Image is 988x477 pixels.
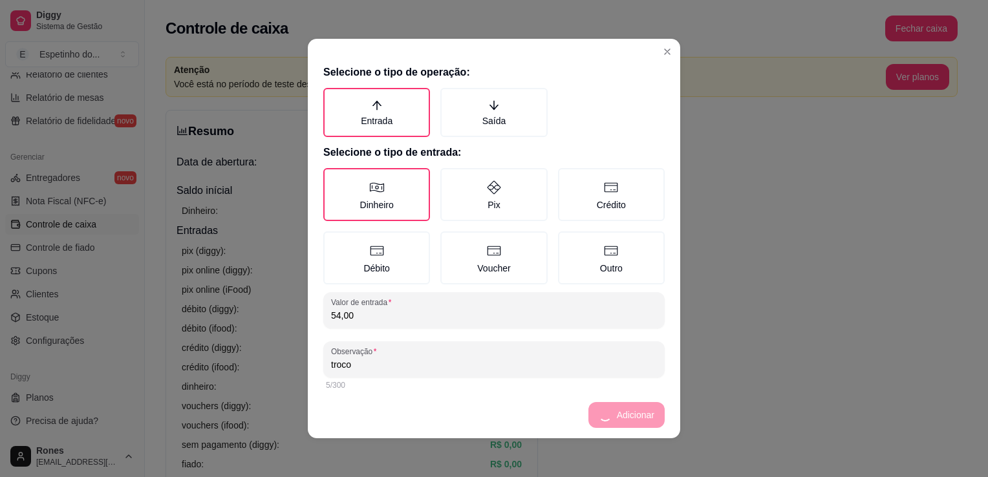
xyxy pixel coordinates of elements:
[323,168,430,221] label: Dinheiro
[323,231,430,284] label: Débito
[558,168,665,221] label: Crédito
[323,88,430,137] label: Entrada
[331,358,657,371] input: Observação
[558,231,665,284] label: Outro
[440,88,547,137] label: Saída
[323,65,665,80] h2: Selecione o tipo de operação:
[440,231,547,284] label: Voucher
[371,100,383,111] span: arrow-up
[331,346,381,357] label: Observação
[488,100,500,111] span: arrow-down
[326,380,662,390] div: 5/300
[331,309,657,322] input: Valor de entrada
[440,168,547,221] label: Pix
[323,145,665,160] h2: Selecione o tipo de entrada:
[657,41,678,62] button: Close
[331,297,396,308] label: Valor de entrada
